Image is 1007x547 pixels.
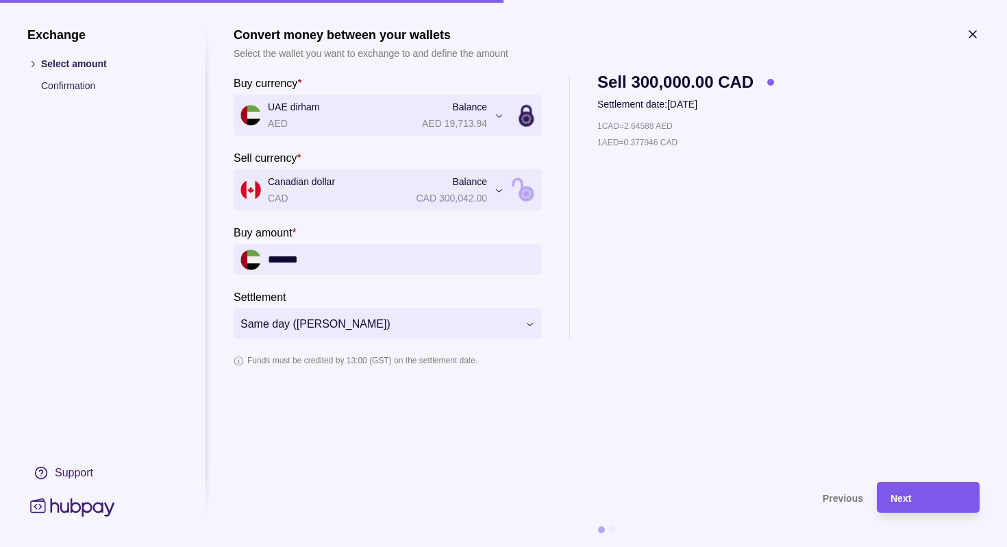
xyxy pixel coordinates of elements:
h1: Exchange [27,27,178,42]
input: amount [268,244,535,275]
p: Select amount [41,56,178,71]
img: ae [240,250,261,270]
span: Sell 300,000.00 CAD [597,75,754,90]
p: Buy currency [234,77,297,89]
label: Settlement [234,289,286,305]
p: 1 CAD = 2.64588 AED [597,119,673,134]
p: Buy amount [234,227,292,239]
div: Support [55,465,93,481]
button: Previous [234,482,863,513]
h1: Convert money between your wallets [234,27,508,42]
label: Buy amount [234,224,297,241]
label: Sell currency [234,149,301,166]
p: Funds must be credited by 13:00 (GST) on the settlement date. [247,353,477,368]
label: Buy currency [234,75,302,91]
p: Confirmation [41,78,178,93]
span: Previous [823,493,863,504]
a: Support [27,459,178,487]
p: Select the wallet you want to exchange to and define the amount [234,46,508,61]
p: Settlement [234,291,286,303]
p: 1 AED = 0.377946 CAD [597,135,677,150]
span: Next [891,493,911,504]
p: Settlement date: [DATE] [597,97,774,112]
p: Sell currency [234,152,297,164]
button: Next [877,482,980,513]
